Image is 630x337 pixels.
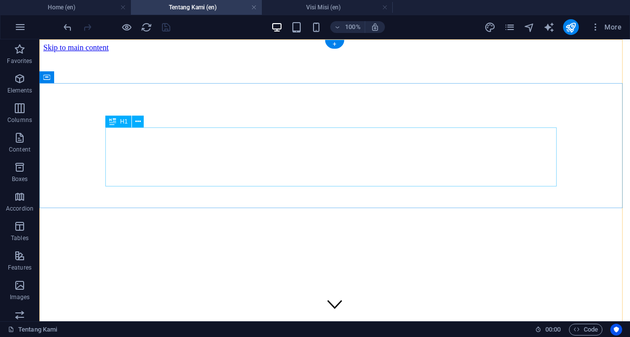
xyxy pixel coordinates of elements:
p: Features [8,264,31,272]
a: Skip to main content [4,4,69,12]
p: Elements [7,87,32,94]
button: 100% [330,21,365,33]
h6: 100% [345,21,361,33]
div: + [325,40,344,49]
i: Undo: Change pages (Ctrl+Z) [62,22,73,33]
i: Publish [565,22,576,33]
button: publish [563,19,579,35]
p: Content [9,146,31,153]
p: Columns [7,116,32,124]
button: Code [569,324,602,336]
i: Reload page [141,22,152,33]
button: Usercentrics [610,324,622,336]
i: Pages (Ctrl+Alt+S) [504,22,515,33]
span: : [552,326,554,333]
i: Design (Ctrl+Alt+Y) [484,22,496,33]
span: H1 [120,119,127,124]
button: text_generator [543,21,555,33]
i: Navigator [524,22,535,33]
span: 00 00 [545,324,561,336]
button: More [587,19,626,35]
h4: Tentang Kami (en) [131,2,262,13]
p: Images [10,293,30,301]
p: Accordion [6,205,33,213]
i: On resize automatically adjust zoom level to fit chosen device. [371,23,379,31]
button: Click here to leave preview mode and continue editing [121,21,132,33]
p: Tables [11,234,29,242]
h4: Visi Misi (en) [262,2,393,13]
button: undo [62,21,73,33]
button: pages [504,21,516,33]
button: navigator [524,21,535,33]
h6: Session time [535,324,561,336]
i: AI Writer [543,22,555,33]
span: More [591,22,622,32]
a: Click to cancel selection. Double-click to open Pages [8,324,57,336]
button: reload [140,21,152,33]
p: Favorites [7,57,32,65]
span: Code [573,324,598,336]
button: design [484,21,496,33]
p: Boxes [12,175,28,183]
